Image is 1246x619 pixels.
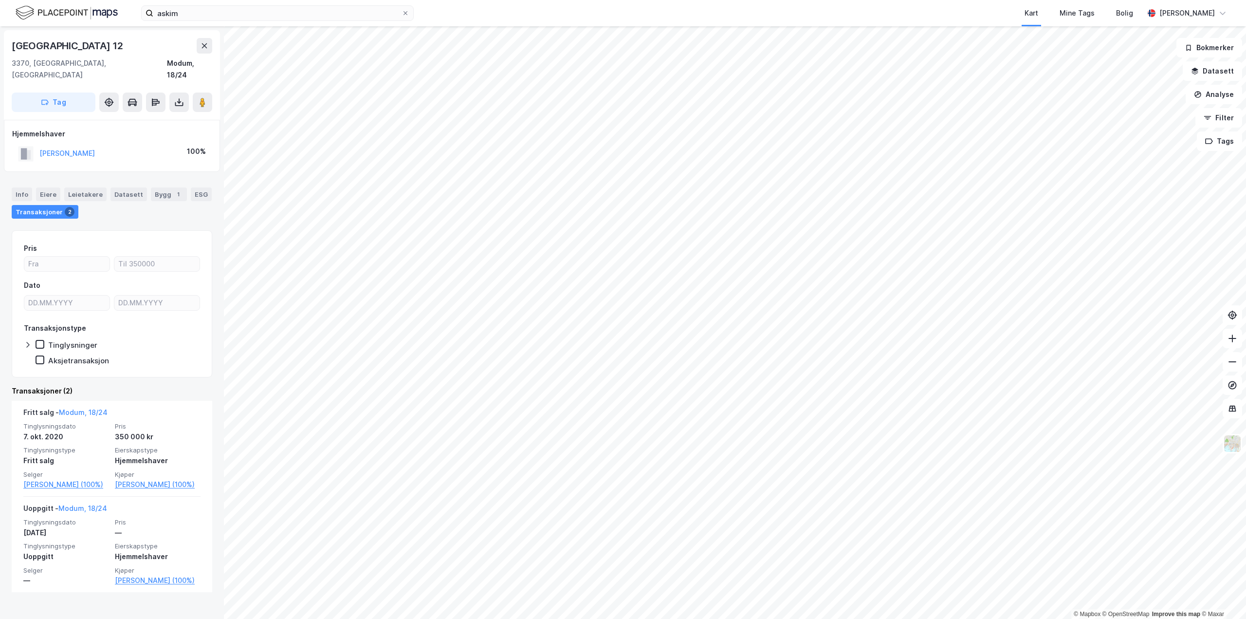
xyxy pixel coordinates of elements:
iframe: Chat Widget [1197,572,1246,619]
span: Kjøper [115,470,201,479]
div: Transaksjonstype [24,322,86,334]
input: DD.MM.YYYY [114,296,200,310]
a: Mapbox [1074,611,1100,618]
span: Selger [23,566,109,575]
div: 100% [187,146,206,157]
button: Filter [1195,108,1242,128]
img: Z [1223,434,1242,453]
span: Eierskapstype [115,542,201,550]
div: Kart [1025,7,1038,19]
span: Tinglysningstype [23,542,109,550]
button: Bokmerker [1176,38,1242,57]
div: Fritt salg [23,455,109,467]
div: ESG [191,188,212,201]
div: Bolig [1116,7,1133,19]
input: Til 350000 [114,257,200,271]
div: Aksjetransaksjon [48,356,109,365]
div: Uoppgitt [23,551,109,563]
div: — [115,527,201,539]
div: Eiere [36,188,60,201]
div: 350 000 kr [115,431,201,443]
span: Tinglysningsdato [23,518,109,526]
div: Transaksjoner [12,205,78,219]
div: 3370, [GEOGRAPHIC_DATA], [GEOGRAPHIC_DATA] [12,57,167,81]
span: Eierskapstype [115,446,201,454]
div: Uoppgitt - [23,503,107,518]
span: Selger [23,470,109,479]
span: Pris [115,422,201,431]
div: Tinglysninger [48,340,97,350]
img: logo.f888ab2527a4732fd821a326f86c7f29.svg [16,4,118,21]
div: Transaksjoner (2) [12,385,212,397]
div: Info [12,188,32,201]
div: 7. okt. 2020 [23,431,109,443]
a: Improve this map [1152,611,1200,618]
button: Datasett [1183,61,1242,81]
span: Pris [115,518,201,526]
div: [PERSON_NAME] [1159,7,1215,19]
div: [GEOGRAPHIC_DATA] 12 [12,38,125,54]
input: Søk på adresse, matrikkel, gårdeiere, leietakere eller personer [153,6,402,20]
div: Dato [24,280,40,291]
button: Analyse [1186,85,1242,104]
a: OpenStreetMap [1102,611,1150,618]
div: Fritt salg - [23,407,108,422]
div: Hjemmelshaver [12,128,212,140]
input: Fra [24,257,110,271]
div: Hjemmelshaver [115,551,201,563]
span: Tinglysningsdato [23,422,109,431]
span: Tinglysningstype [23,446,109,454]
button: Tag [12,93,95,112]
input: DD.MM.YYYY [24,296,110,310]
div: Pris [24,243,37,254]
button: Tags [1197,131,1242,151]
div: Modum, 18/24 [167,57,212,81]
div: 1 [173,189,183,199]
div: Bygg [151,188,187,201]
a: Modum, 18/24 [58,504,107,512]
div: Hjemmelshaver [115,455,201,467]
div: Leietakere [64,188,107,201]
div: — [23,575,109,586]
a: Modum, 18/24 [59,408,108,416]
a: [PERSON_NAME] (100%) [115,575,201,586]
a: [PERSON_NAME] (100%) [115,479,201,490]
span: Kjøper [115,566,201,575]
div: 2 [65,207,74,217]
div: Mine Tags [1060,7,1095,19]
div: [DATE] [23,527,109,539]
a: [PERSON_NAME] (100%) [23,479,109,490]
div: Datasett [110,188,147,201]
